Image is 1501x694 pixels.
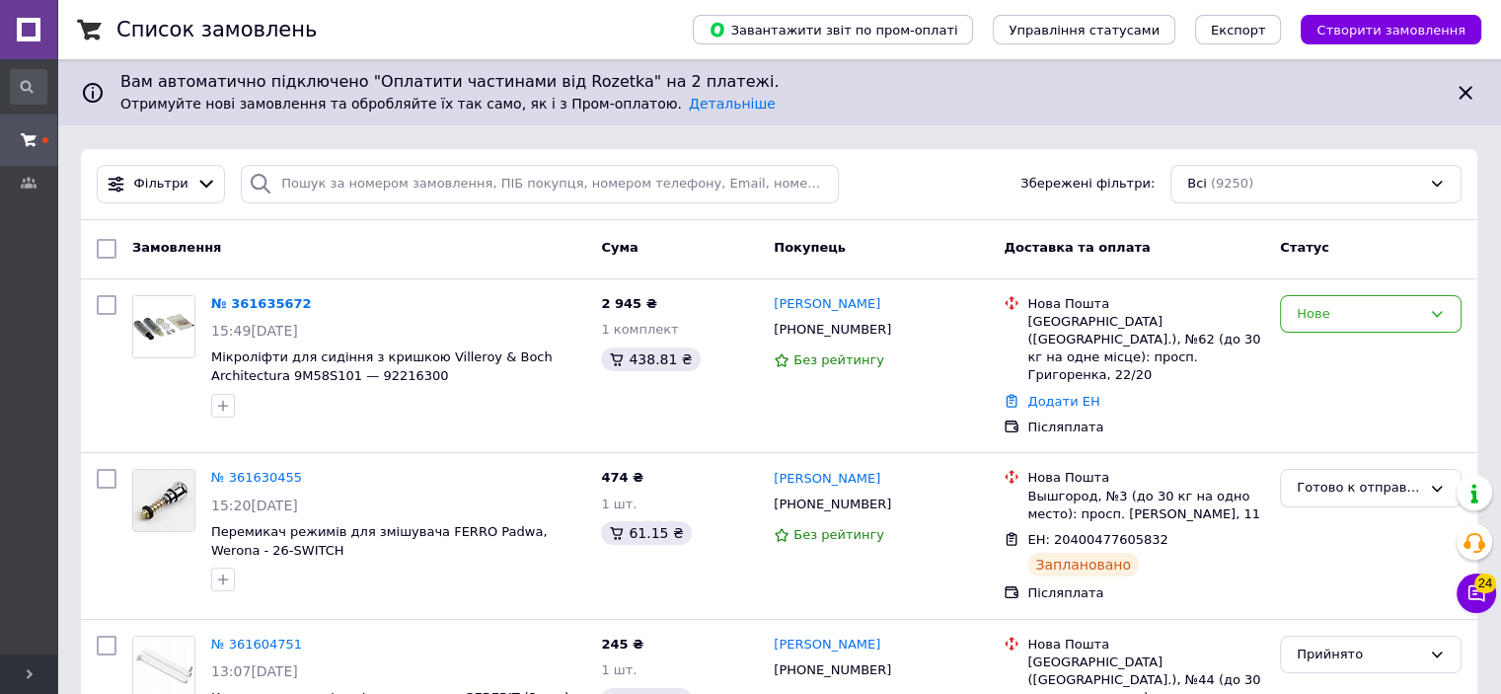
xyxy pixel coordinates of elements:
a: [PERSON_NAME] [774,636,880,655]
a: № 361604751 [211,637,302,652]
span: [PHONE_NUMBER] [774,322,891,337]
div: Прийнято [1297,645,1421,665]
span: 2 945 ₴ [601,296,656,311]
a: № 361635672 [211,296,312,311]
span: Без рейтингу [793,527,884,542]
div: 61.15 ₴ [601,521,691,545]
button: Чат з покупцем24 [1457,574,1496,613]
button: Створити замовлення [1301,15,1481,44]
span: Статус [1280,240,1329,255]
a: Детальніше [689,96,776,112]
span: Cума [601,240,638,255]
div: Післяплата [1027,584,1264,602]
div: Нова Пошта [1027,636,1264,654]
span: 24 [1474,574,1496,593]
a: Перемикач режимів для змішувача FERRO Padwa, Werona - 26-SWITCH [211,524,547,558]
span: Покупець [774,240,846,255]
span: 1 комплект [601,322,678,337]
div: Нова Пошта [1027,469,1264,487]
span: Управління статусами [1009,23,1160,38]
span: Замовлення [132,240,221,255]
input: Пошук за номером замовлення, ПІБ покупця, номером телефону, Email, номером накладної [241,165,839,203]
span: Без рейтингу [793,352,884,367]
span: Вам автоматично підключено "Оплатити частинами від Rozetka" на 2 платежі. [120,71,1438,94]
div: Заплановано [1027,553,1139,577]
span: Фільтри [134,175,188,193]
button: Завантажити звіт по пром-оплаті [693,15,973,44]
a: № 361630455 [211,470,302,485]
img: Фото товару [133,470,194,531]
button: Експорт [1195,15,1282,44]
a: Мікроліфти для сидіння з кришкою Villeroy & Boch Architectura 9M58S101 — 92216300 [211,349,553,383]
div: Готово к отправке [1297,478,1421,499]
div: Вышгород, №3 (до 30 кг на одно место): просп. [PERSON_NAME], 11 [1027,488,1264,523]
h1: Список замовлень [116,18,317,41]
a: Фото товару [132,295,195,358]
div: Нове [1297,304,1421,325]
a: Фото товару [132,469,195,532]
span: (9250) [1211,176,1253,191]
span: Створити замовлення [1316,23,1465,38]
span: 13:07[DATE] [211,663,298,679]
span: Всі [1187,175,1207,193]
span: ЕН: 20400477605832 [1027,532,1167,547]
span: 1 шт. [601,497,637,511]
span: Доставка та оплата [1004,240,1150,255]
span: Отримуйте нові замовлення та обробляйте їх так само, як і з Пром-оплатою. [120,96,776,112]
span: [PHONE_NUMBER] [774,662,891,677]
a: [PERSON_NAME] [774,295,880,314]
a: Створити замовлення [1281,22,1481,37]
div: 438.81 ₴ [601,347,700,371]
span: 15:49[DATE] [211,323,298,339]
span: 1 шт. [601,662,637,677]
a: [PERSON_NAME] [774,470,880,489]
span: Збережені фільтри: [1020,175,1155,193]
button: Управління статусами [993,15,1175,44]
span: Експорт [1211,23,1266,38]
span: Завантажити звіт по пром-оплаті [709,21,957,39]
span: 15:20[DATE] [211,498,298,513]
span: 245 ₴ [601,637,643,652]
img: Фото товару [133,296,194,356]
a: Додати ЕН [1027,394,1099,409]
div: Післяплата [1027,419,1264,436]
span: 474 ₴ [601,470,643,485]
div: Нова Пошта [1027,295,1264,313]
div: [GEOGRAPHIC_DATA] ([GEOGRAPHIC_DATA].), №62 (до 30 кг на одне місце): просп. Григоренка, 22/20 [1027,313,1264,385]
span: [PHONE_NUMBER] [774,497,891,511]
